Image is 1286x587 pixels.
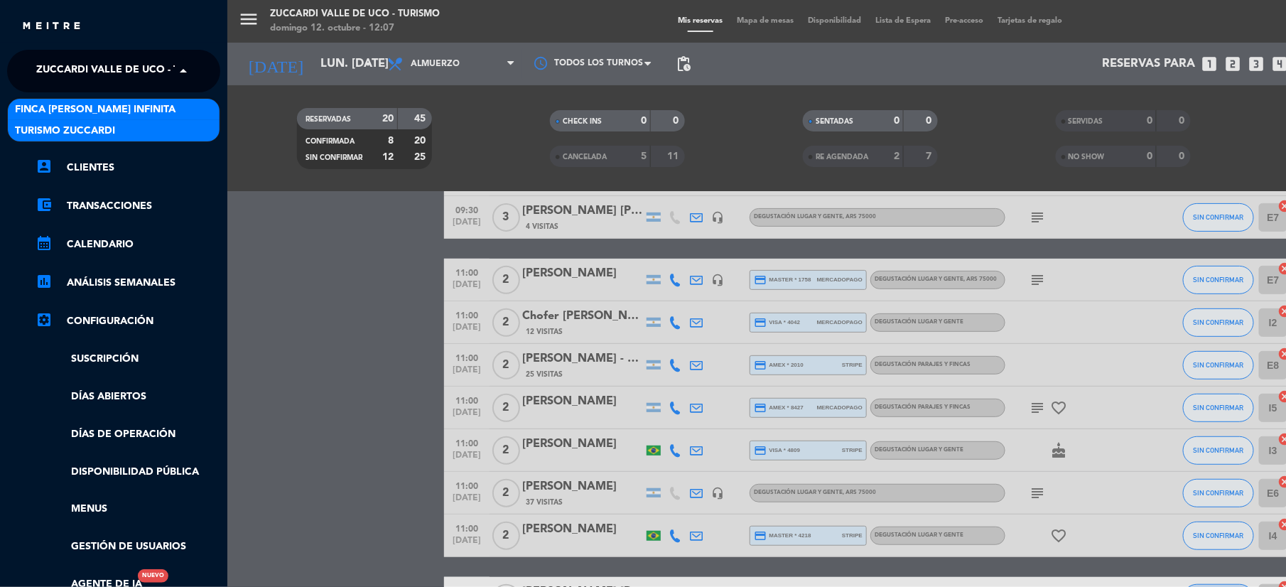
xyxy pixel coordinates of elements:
[36,159,220,176] a: account_boxClientes
[36,158,53,175] i: account_box
[21,21,82,32] img: MEITRE
[36,539,220,555] a: Gestión de usuarios
[36,274,220,291] a: assessmentANÁLISIS SEMANALES
[36,198,220,215] a: account_balance_walletTransacciones
[15,123,115,139] span: Turismo Zuccardi
[36,196,53,213] i: account_balance_wallet
[36,389,220,405] a: Días abiertos
[36,426,220,443] a: Días de Operación
[36,235,53,252] i: calendar_month
[36,56,219,86] span: Zuccardi Valle de Uco - Turismo
[15,102,175,118] span: Finca [PERSON_NAME] Infinita
[36,311,53,328] i: settings_applications
[36,273,53,290] i: assessment
[36,464,220,480] a: Disponibilidad pública
[138,569,168,583] div: Nuevo
[36,351,220,367] a: Suscripción
[36,313,220,330] a: Configuración
[36,501,220,517] a: Menus
[36,236,220,253] a: calendar_monthCalendario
